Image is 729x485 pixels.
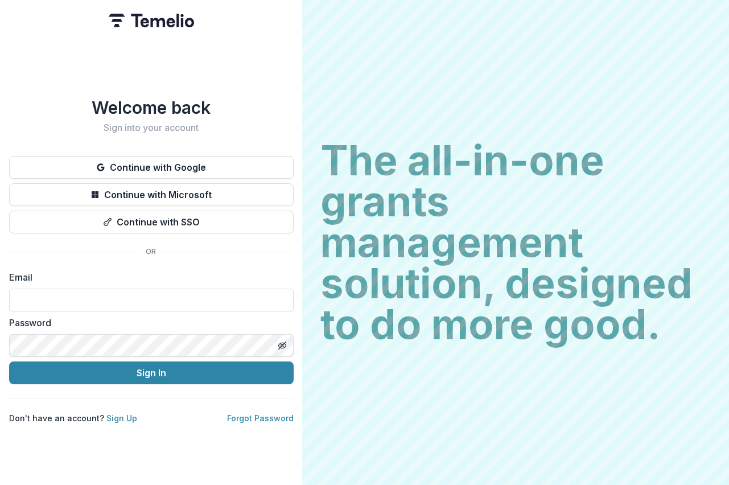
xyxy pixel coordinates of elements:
[9,122,294,133] h2: Sign into your account
[9,156,294,179] button: Continue with Google
[227,413,294,423] a: Forgot Password
[9,361,294,384] button: Sign In
[109,14,194,27] img: Temelio
[9,316,287,330] label: Password
[106,413,137,423] a: Sign Up
[9,97,294,118] h1: Welcome back
[9,270,287,284] label: Email
[9,412,137,424] p: Don't have an account?
[9,183,294,206] button: Continue with Microsoft
[9,211,294,233] button: Continue with SSO
[273,336,291,355] button: Toggle password visibility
